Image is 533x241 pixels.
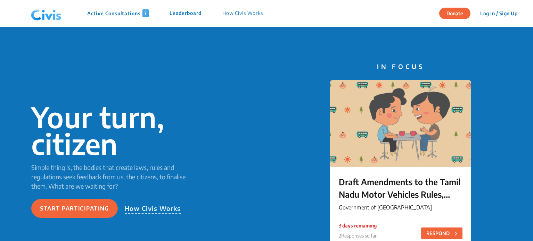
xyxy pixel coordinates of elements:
[421,227,462,239] button: RESPOND
[339,203,462,212] p: Government of [GEOGRAPHIC_DATA]
[341,233,377,239] span: Responses so far
[87,9,149,17] p: Active Consultations
[222,9,263,17] p: How Civis Works
[31,163,196,191] p: Simple thing is, the bodies that create laws, rules and regulations seek feedback from us, the ci...
[125,204,181,214] p: How Civis Works
[339,175,462,200] p: Draft Amendments to the Tamil Nadu Motor Vehicles Rules, 1989
[170,9,202,17] p: Leaderboard
[439,8,470,19] button: Donate
[476,8,522,19] button: Log In / Sign Up
[31,104,196,157] p: Your turn, citizen
[31,199,118,218] button: Start participating
[439,9,476,16] a: Donate
[142,9,149,17] span: 7
[339,232,377,239] p: 2
[28,3,64,24] img: navlogo.png
[339,222,377,229] p: 3 days remaining
[330,62,471,71] p: IN FOCUS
